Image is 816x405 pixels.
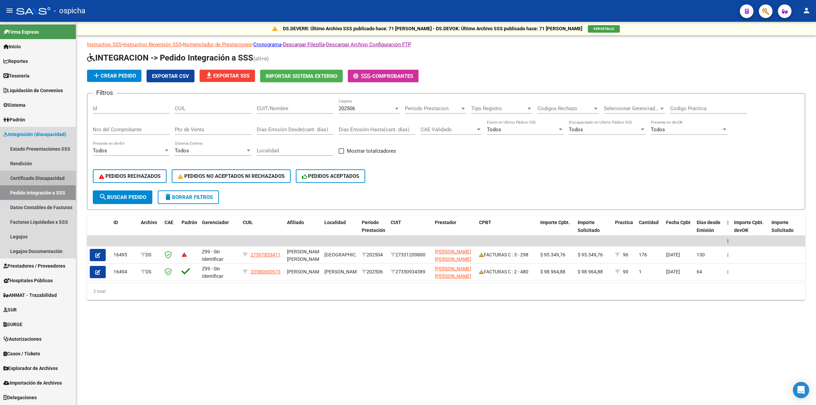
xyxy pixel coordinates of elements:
[284,215,322,245] datatable-header-cell: Afiliado
[593,27,614,31] span: VER DETALLE
[287,220,304,225] span: Afiliado
[639,252,647,257] span: 176
[725,215,731,245] datatable-header-cell: |
[578,252,603,257] span: $ 95.349,76
[391,220,401,225] span: CUIT
[93,169,167,183] button: PEDIDOS RECHAZADOS
[147,70,194,82] button: Exportar CSV
[92,73,136,79] span: Crear Pedido
[3,379,62,387] span: Importación de Archivos
[793,382,809,398] div: Open Intercom Messenger
[3,57,28,65] span: Reportes
[615,220,633,225] span: Practica
[283,41,325,48] a: Descargar Filezilla
[114,251,135,259] div: 16495
[114,268,135,276] div: 16494
[253,41,282,48] a: Cronograma
[178,173,285,179] span: PEDIDOS NO ACEPTADOS NI RECHAZADOS
[359,215,388,245] datatable-header-cell: Período Prestación
[251,269,280,274] span: 20580600973
[697,220,720,233] span: Días desde Emisión
[391,268,429,276] div: 27350934389
[435,249,471,262] span: [PERSON_NAME] [PERSON_NAME]
[479,268,535,276] div: FACTURAS C : 2 - 480
[202,266,223,279] span: Z99 - Sin Identificar
[202,220,229,225] span: Gerenciador
[175,148,189,154] span: Todos
[251,252,280,257] span: 27597853411
[694,215,725,245] datatable-header-cell: Días desde Emisión
[253,55,269,62] span: (alt+e)
[435,266,471,279] span: [PERSON_NAME] [PERSON_NAME]
[141,220,157,225] span: Archivo
[266,73,337,79] span: Importar Sistema Externo
[3,335,41,343] span: Autorizaciones
[158,190,219,204] button: Borrar Filtros
[623,269,628,274] span: 90
[727,252,728,257] span: |
[179,215,199,245] datatable-header-cell: Padrón
[164,193,172,201] mat-icon: delete
[240,215,284,245] datatable-header-cell: CUIL
[260,70,343,82] button: Importar Sistema Externo
[731,215,769,245] datatable-header-cell: Importe Cpbt. devOK
[183,41,252,48] a: Nomenclador de Prestaciones
[604,105,659,112] span: Seleccionar Gerenciador
[479,220,491,225] span: CPBT
[287,249,323,270] span: [PERSON_NAME] [PERSON_NAME] [PERSON_NAME]
[99,194,146,200] span: Buscar Pedido
[165,220,173,225] span: CAE
[3,291,57,299] span: ANMAT - Trazabilidad
[92,71,101,80] mat-icon: add
[666,252,680,257] span: [DATE]
[540,220,570,225] span: Importe Cpbt.
[479,251,535,259] div: FACTURAS C : 3 - 298
[339,105,355,112] span: 202506
[362,251,385,259] div: 202504
[99,193,107,201] mat-icon: search
[362,220,385,233] span: Período Prestación
[575,215,612,245] datatable-header-cell: Importe Solicitado
[372,73,413,79] span: Comprobantes
[3,277,53,284] span: Hospitales Públicos
[734,220,764,233] span: Importe Cpbt. devOK
[432,215,476,245] datatable-header-cell: Prestador
[476,215,538,245] datatable-header-cell: CPBT
[202,249,223,262] span: Z99 - Sin Identificar
[362,268,385,276] div: 202506
[771,220,794,241] span: Importe Solicitado devOK
[588,25,620,33] button: VER DETALLE
[182,220,197,225] span: Padrón
[636,215,663,245] datatable-header-cell: Cantidad
[243,220,253,225] span: CUIL
[324,220,346,225] span: Localidad
[3,87,63,94] span: Liquidación de Convenios
[99,173,160,179] span: PEDIDOS RECHAZADOS
[93,190,152,204] button: Buscar Pedido
[205,71,213,80] mat-icon: file_download
[3,306,17,314] span: SUR
[623,252,628,257] span: 96
[578,269,603,274] span: $ 98.964,88
[348,70,419,82] button: -Comprobantes
[802,6,811,15] mat-icon: person
[388,215,432,245] datatable-header-cell: CUIT
[666,220,691,225] span: Fecha Cpbt
[141,268,159,276] div: DS
[152,73,189,79] span: Exportar CSV
[283,25,582,32] p: DS.DEVERR: Último Archivo SSS publicado hace: 71 [PERSON_NAME] - DS.DEVOK: Último Archivo SSS pub...
[487,126,501,133] span: Todos
[199,215,240,245] datatable-header-cell: Gerenciador
[353,73,372,79] span: -
[540,269,565,274] span: $ 98.964,88
[639,220,659,225] span: Cantidad
[3,116,25,123] span: Padrón
[3,28,39,36] span: Firma Express
[324,269,361,274] span: [PERSON_NAME]
[639,269,642,274] span: 1
[87,70,141,82] button: Crear Pedido
[3,394,37,401] span: Delegaciones
[769,215,806,245] datatable-header-cell: Importe Solicitado devOK
[697,252,705,257] span: 130
[663,215,694,245] datatable-header-cell: Fecha Cpbt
